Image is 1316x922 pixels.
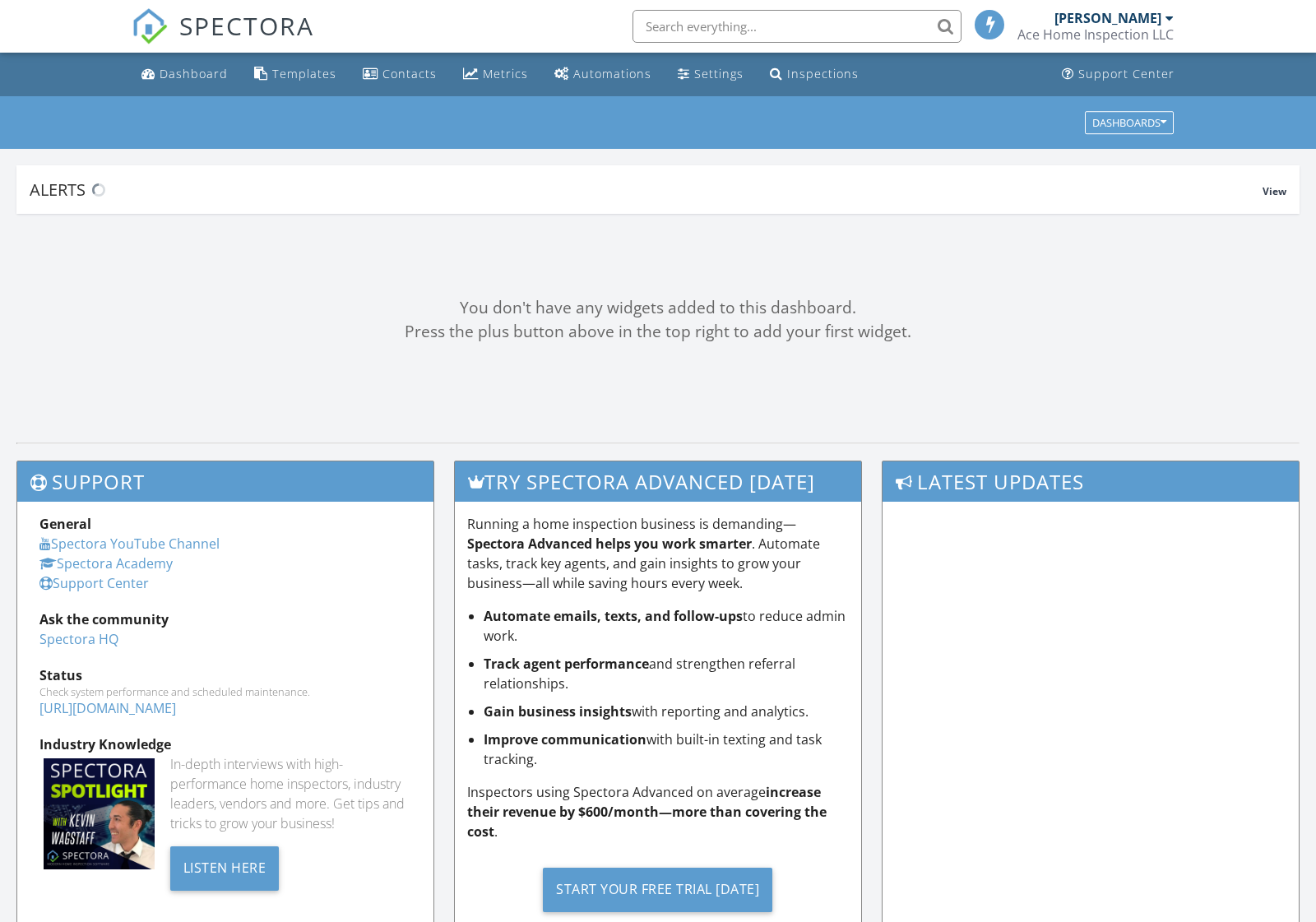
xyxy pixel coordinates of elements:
img: The Best Home Inspection Software - Spectora [132,8,168,44]
strong: increase their revenue by $600/month—more than covering the cost [467,783,827,841]
li: and strengthen referral relationships. [484,654,849,693]
div: Status [39,665,411,685]
li: to reduce admin work. [484,606,849,646]
div: Dashboards [1092,117,1166,128]
strong: Gain business insights [484,702,632,720]
div: Listen Here [170,846,280,891]
div: Alerts [30,178,1263,201]
a: SPECTORA [132,22,314,57]
div: Settings [694,66,744,81]
div: In-depth interviews with high-performance home inspectors, industry leaders, vendors and more. Ge... [170,754,411,833]
div: You don't have any widgets added to this dashboard. [16,296,1300,320]
div: Metrics [483,66,528,81]
p: Running a home inspection business is demanding— . Automate tasks, track key agents, and gain ins... [467,514,849,593]
input: Search everything... [633,10,962,43]
a: Support Center [1055,59,1181,90]
div: Ace Home Inspection LLC [1017,26,1174,43]
div: Support Center [1078,66,1175,81]
div: Ask the community [39,609,411,629]
div: [PERSON_NAME] [1054,10,1161,26]
a: [URL][DOMAIN_NAME] [39,699,176,717]
div: Industry Knowledge [39,734,411,754]
strong: Spectora Advanced helps you work smarter [467,535,752,553]
img: Spectoraspolightmain [44,758,155,869]
strong: Track agent performance [484,655,649,673]
div: Check system performance and scheduled maintenance. [39,685,411,698]
a: Contacts [356,59,443,90]
a: Automations (Basic) [548,59,658,90]
div: Inspections [787,66,859,81]
a: Inspections [763,59,865,90]
h3: Latest Updates [883,461,1299,502]
a: Listen Here [170,858,280,876]
p: Inspectors using Spectora Advanced on average . [467,782,849,841]
h3: Support [17,461,433,502]
a: Dashboard [135,59,234,90]
div: Start Your Free Trial [DATE] [543,868,772,912]
a: Support Center [39,574,149,592]
a: Spectora HQ [39,630,118,648]
h3: Try spectora advanced [DATE] [455,461,861,502]
strong: Improve communication [484,730,646,748]
div: Templates [272,66,336,81]
li: with reporting and analytics. [484,702,849,721]
a: Spectora YouTube Channel [39,535,220,553]
a: Settings [671,59,750,90]
a: Spectora Academy [39,554,173,572]
div: Contacts [382,66,437,81]
a: Metrics [456,59,535,90]
strong: Automate emails, texts, and follow-ups [484,607,743,625]
span: SPECTORA [179,8,314,43]
div: Press the plus button above in the top right to add your first widget. [16,320,1300,344]
strong: General [39,515,91,533]
a: Templates [248,59,343,90]
li: with built-in texting and task tracking. [484,730,849,769]
div: Dashboard [160,66,228,81]
div: Automations [573,66,651,81]
button: Dashboards [1085,111,1174,134]
span: View [1263,184,1286,198]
